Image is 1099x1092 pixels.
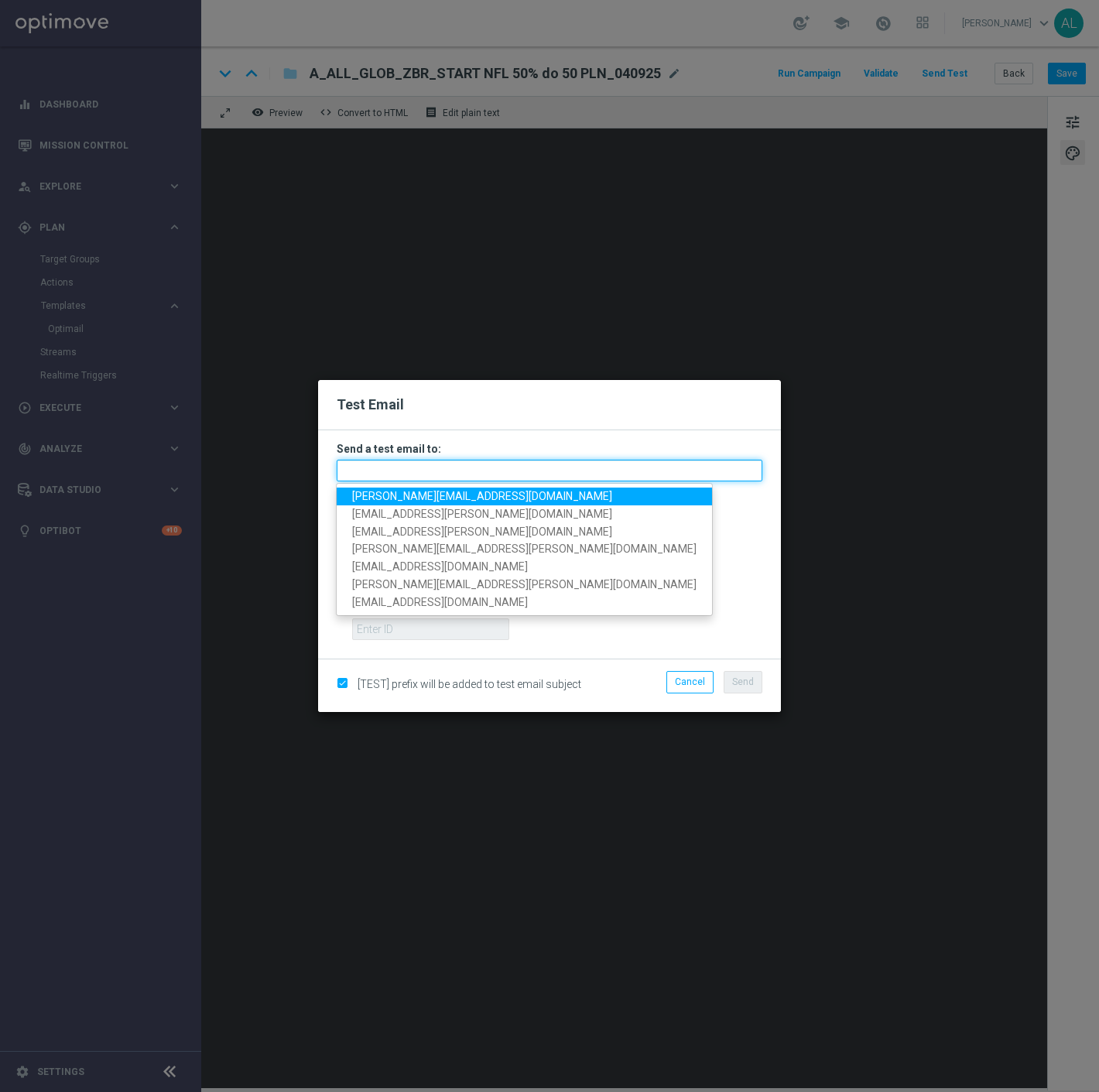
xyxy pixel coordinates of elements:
[337,442,762,456] h3: Send a test email to:
[352,543,697,556] span: [PERSON_NAME][EMAIL_ADDRESS][PERSON_NAME][DOMAIN_NAME]
[724,671,762,693] button: Send
[337,523,712,541] a: [EMAIL_ADDRESS][PERSON_NAME][DOMAIN_NAME]
[352,596,528,608] span: [EMAIL_ADDRESS][DOMAIN_NAME]
[352,618,509,640] input: Enter ID
[352,578,697,591] span: [PERSON_NAME][EMAIL_ADDRESS][PERSON_NAME][DOMAIN_NAME]
[337,505,712,523] a: [EMAIL_ADDRESS][PERSON_NAME][DOMAIN_NAME]
[358,678,581,690] span: [TEST] prefix will be added to test email subject
[732,676,754,687] span: Send
[352,490,612,502] span: [PERSON_NAME][EMAIL_ADDRESS][DOMAIN_NAME]
[337,488,712,505] a: [PERSON_NAME][EMAIL_ADDRESS][DOMAIN_NAME]
[352,561,528,573] span: [EMAIL_ADDRESS][DOMAIN_NAME]
[337,576,712,594] a: [PERSON_NAME][EMAIL_ADDRESS][PERSON_NAME][DOMAIN_NAME]
[337,395,762,414] h2: Test Email
[337,594,712,611] a: [EMAIL_ADDRESS][DOMAIN_NAME]
[352,525,612,538] span: [EMAIL_ADDRESS][PERSON_NAME][DOMAIN_NAME]
[666,671,714,693] button: Cancel
[337,559,712,577] a: [EMAIL_ADDRESS][DOMAIN_NAME]
[352,508,612,520] span: [EMAIL_ADDRESS][PERSON_NAME][DOMAIN_NAME]
[337,541,712,559] a: [PERSON_NAME][EMAIL_ADDRESS][PERSON_NAME][DOMAIN_NAME]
